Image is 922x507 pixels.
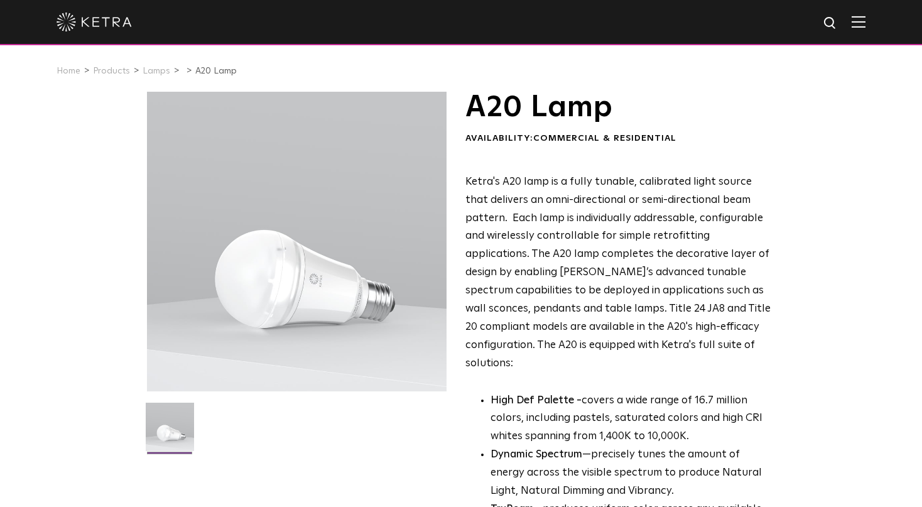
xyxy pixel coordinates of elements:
[491,395,582,406] strong: High Def Palette -
[465,133,771,145] div: Availability:
[533,134,676,143] span: Commercial & Residential
[93,67,130,75] a: Products
[57,67,80,75] a: Home
[823,16,838,31] img: search icon
[491,449,582,460] strong: Dynamic Spectrum
[491,446,771,501] li: —precisely tunes the amount of energy across the visible spectrum to produce Natural Light, Natur...
[57,13,132,31] img: ketra-logo-2019-white
[491,392,771,447] p: covers a wide range of 16.7 million colors, including pastels, saturated colors and high CRI whit...
[143,67,170,75] a: Lamps
[465,92,771,123] h1: A20 Lamp
[146,403,194,461] img: A20-Lamp-2021-Web-Square
[465,177,771,369] span: Ketra's A20 lamp is a fully tunable, calibrated light source that delivers an omni-directional or...
[852,16,865,28] img: Hamburger%20Nav.svg
[195,67,237,75] a: A20 Lamp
